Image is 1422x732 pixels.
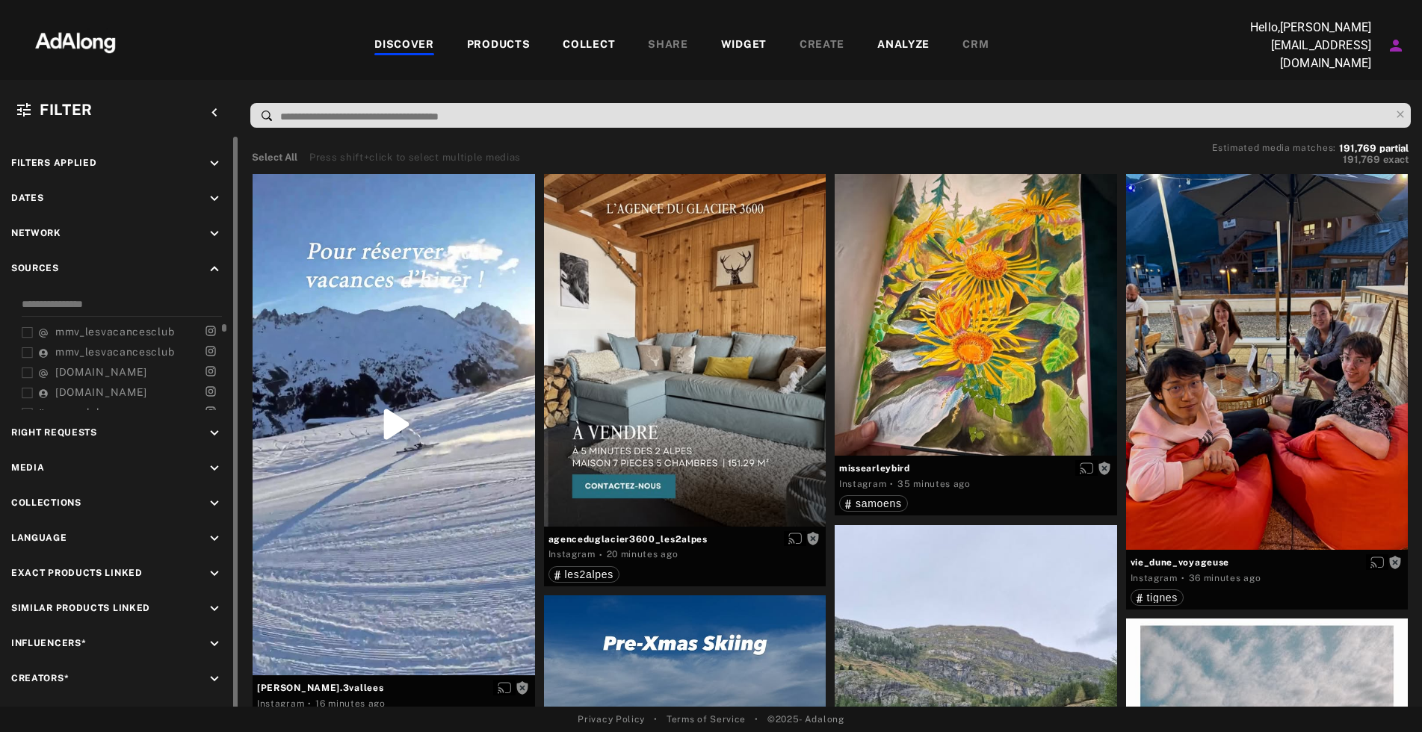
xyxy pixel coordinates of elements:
div: Instagram [1131,571,1178,585]
i: keyboard_arrow_down [206,706,223,722]
iframe: Chat Widget [1347,660,1422,732]
div: les2alpes [554,569,613,580]
button: Account settings [1383,33,1409,58]
span: • [654,713,658,726]
span: [PERSON_NAME].3vallees [257,681,531,695]
time: 2025-09-03T06:48:23.000Z [1189,573,1261,583]
span: Right Requests [11,427,97,438]
i: keyboard_arrow_down [206,636,223,652]
span: tignes [1147,592,1178,604]
span: Similar Products Linked [11,603,150,613]
i: keyboard_arrow_left [206,105,223,121]
span: Sources [11,263,59,273]
span: · [1181,572,1185,584]
span: Dates [11,193,44,203]
span: • [755,713,758,726]
span: mmv_lesvacancesclub [55,326,174,338]
time: 2025-09-03T06:49:56.000Z [897,479,971,489]
span: les2alpes [565,568,613,580]
i: keyboard_arrow_down [206,155,223,172]
i: keyboard_arrow_down [206,601,223,617]
span: Estimated media matches: [1212,143,1336,153]
span: Rights not requested [516,682,529,692]
div: WIDGET [721,37,767,55]
span: · [890,478,894,490]
button: Select All [252,150,297,165]
a: Terms of Service [667,713,746,726]
span: Language [11,533,67,543]
span: Rights not requested [806,533,820,544]
button: Enable diffusion on this media [1366,554,1388,570]
div: PRODUCTS [467,37,531,55]
div: Press shift+click to select multiple medias [309,150,521,165]
button: 191,769exact [1212,152,1409,167]
p: Hello, [PERSON_NAME][EMAIL_ADDRESS][DOMAIN_NAME] [1222,19,1371,72]
span: samoens [856,497,902,509]
i: keyboard_arrow_down [206,425,223,441]
span: missearleybird [839,462,1113,475]
span: [DOMAIN_NAME] [55,366,147,378]
a: Privacy Policy [578,713,645,726]
div: Instagram [548,548,596,561]
button: 191,769partial [1339,145,1409,152]
time: 2025-09-03T07:08:30.000Z [315,698,386,709]
div: SHARE [648,37,688,55]
div: samoens [845,498,902,509]
span: Creators* [11,673,69,683]
button: Enable diffusion on this media [493,680,516,695]
i: keyboard_arrow_down [206,190,223,207]
span: mmv_lesvacancesclub [55,346,174,358]
img: 63233d7d88ed69de3c212112c67096b6.png [10,19,141,63]
i: keyboard_arrow_down [206,495,223,512]
span: Network [11,228,61,238]
div: Widget de chat [1347,660,1422,732]
span: Filters applied [11,158,97,168]
div: Instagram [257,697,304,710]
span: mmvclub [55,406,103,418]
span: 191,769 [1343,154,1380,165]
i: keyboard_arrow_down [206,565,223,582]
div: DISCOVER [374,37,434,55]
span: Rights not requested [1388,556,1402,567]
i: keyboard_arrow_up [206,261,223,277]
div: Instagram [839,477,886,491]
span: · [599,549,603,561]
span: Collections [11,497,81,508]
span: © 2025 - Adalong [767,713,844,726]
span: Media [11,462,45,473]
span: 191,769 [1339,143,1376,154]
span: vie_dune_voyageuse [1131,556,1404,569]
button: Enable diffusion on this media [784,531,806,547]
button: Enable diffusion on this media [1075,460,1098,476]
span: Influencers* [11,638,86,648]
span: Filter [40,101,93,119]
time: 2025-09-03T07:04:23.000Z [607,549,678,559]
span: agenceduglacier3600_les2alpes [548,533,822,546]
i: keyboard_arrow_down [206,671,223,687]
div: CREATE [800,37,844,55]
span: Rights not requested [1098,462,1111,473]
span: Exact Products Linked [11,568,143,578]
i: keyboard_arrow_down [206,226,223,242]
div: ANALYZE [877,37,930,55]
span: [DOMAIN_NAME] [55,386,147,398]
span: · [308,698,312,710]
div: CRM [962,37,989,55]
div: tignes [1137,592,1178,603]
i: keyboard_arrow_down [206,530,223,547]
i: keyboard_arrow_down [206,460,223,477]
div: COLLECT [563,37,615,55]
